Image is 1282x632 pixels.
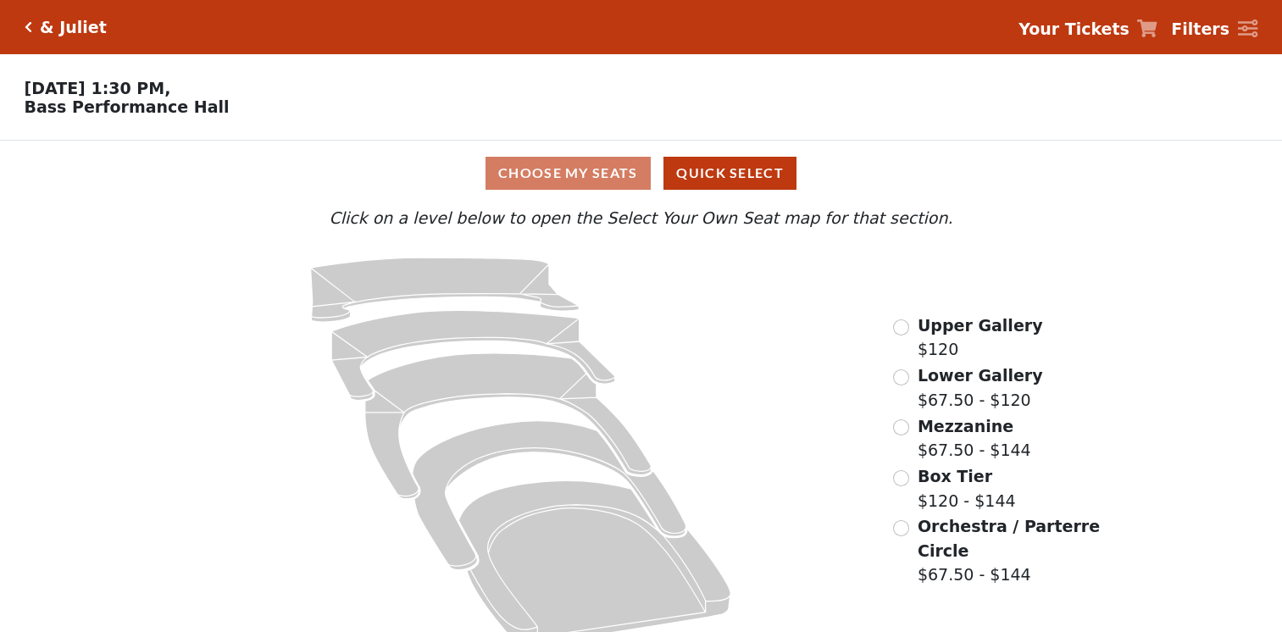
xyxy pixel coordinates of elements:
[663,157,796,190] button: Quick Select
[332,311,616,401] path: Lower Gallery - Seats Available: 59
[918,467,992,485] span: Box Tier
[25,21,32,33] a: Click here to go back to filters
[918,363,1043,412] label: $67.50 - $120
[311,258,580,322] path: Upper Gallery - Seats Available: 295
[1018,17,1157,42] a: Your Tickets
[918,517,1100,560] span: Orchestra / Parterre Circle
[918,316,1043,335] span: Upper Gallery
[918,464,1016,513] label: $120 - $144
[918,417,1013,435] span: Mezzanine
[1171,19,1229,38] strong: Filters
[918,514,1102,587] label: $67.50 - $144
[1018,19,1129,38] strong: Your Tickets
[918,414,1031,463] label: $67.50 - $144
[918,313,1043,362] label: $120
[40,18,107,37] h5: & Juliet
[918,366,1043,385] span: Lower Gallery
[1171,17,1257,42] a: Filters
[172,206,1109,230] p: Click on a level below to open the Select Your Own Seat map for that section.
